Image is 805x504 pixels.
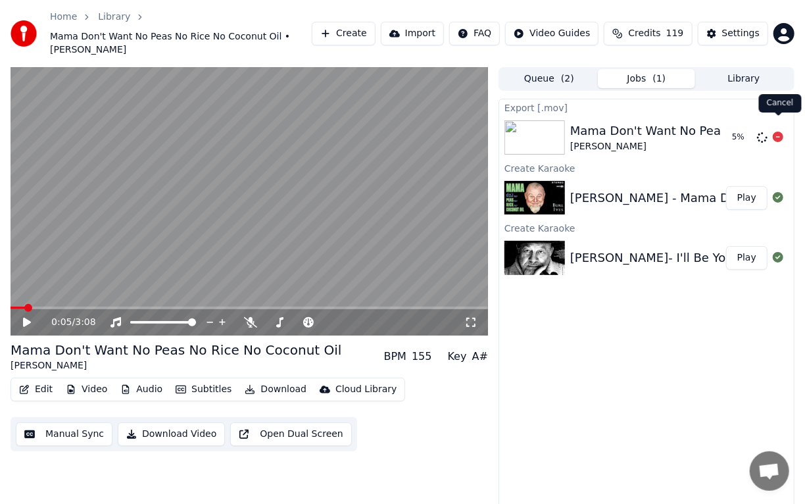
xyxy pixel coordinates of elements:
div: Mama Don't Want No Peas No Rice No Coconut Oil [11,341,342,359]
div: 155 [412,349,432,365]
div: Open chat [750,451,789,491]
div: A# [472,349,488,365]
div: Cloud Library [335,383,397,396]
button: Play [726,246,768,270]
span: Credits [628,27,660,40]
button: Audio [115,380,168,399]
div: 5 % [732,132,752,143]
button: Library [695,69,793,88]
button: Open Dual Screen [230,422,352,446]
button: Download [239,380,312,399]
button: Import [381,22,444,45]
button: Subtitles [170,380,237,399]
span: ( 1 ) [653,72,666,86]
button: Video [61,380,112,399]
div: Key [448,349,467,365]
button: Edit [14,380,58,399]
span: 0:05 [51,316,72,329]
span: 119 [666,27,684,40]
div: Settings [722,27,760,40]
nav: breadcrumb [50,11,312,57]
button: Video Guides [505,22,598,45]
a: Library [98,11,130,24]
button: Jobs [598,69,695,88]
button: FAQ [449,22,500,45]
span: ( 2 ) [561,72,574,86]
button: Create [312,22,376,45]
div: / [51,316,83,329]
div: BPM [384,349,406,365]
a: Home [50,11,77,24]
button: Queue [500,69,598,88]
div: Export [.mov] [499,99,794,115]
button: Play [726,186,768,210]
span: Mama Don't Want No Peas No Rice No Coconut Oil • [PERSON_NAME] [50,30,312,57]
div: [PERSON_NAME] [11,359,342,372]
button: Credits119 [604,22,692,45]
button: Download Video [118,422,225,446]
div: Create Karaoke [499,220,794,236]
img: youka [11,20,37,47]
span: 3:08 [75,316,95,329]
div: Cancel [759,94,802,113]
button: Settings [698,22,768,45]
button: Manual Sync [16,422,112,446]
div: Create Karaoke [499,160,794,176]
